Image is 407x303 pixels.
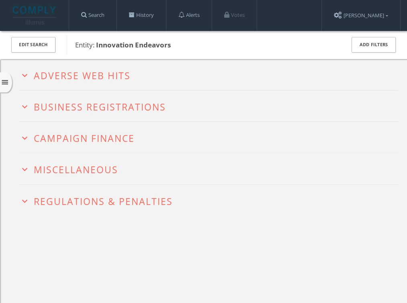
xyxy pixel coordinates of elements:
button: expand_moreCampaign Finance [19,131,398,143]
button: expand_moreAdverse Web Hits [19,68,398,81]
button: Add Filters [352,37,396,53]
span: Miscellaneous [34,163,118,176]
b: Innovation Endeavors [96,40,171,49]
i: expand_more [19,70,30,81]
button: expand_moreMiscellaneous [19,162,398,175]
i: expand_more [19,101,30,112]
span: Adverse Web Hits [34,69,131,82]
span: Entity: [75,40,171,49]
i: expand_more [19,133,30,143]
span: Regulations & Penalties [34,195,173,208]
span: Campaign Finance [34,132,135,145]
i: expand_more [19,164,30,175]
span: Business Registrations [34,100,166,113]
button: expand_moreBusiness Registrations [19,100,398,112]
button: expand_moreRegulations & Penalties [19,194,398,207]
i: expand_more [19,196,30,207]
button: Edit Search [11,37,55,53]
i: menu [1,78,9,87]
img: illumis [12,6,57,25]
